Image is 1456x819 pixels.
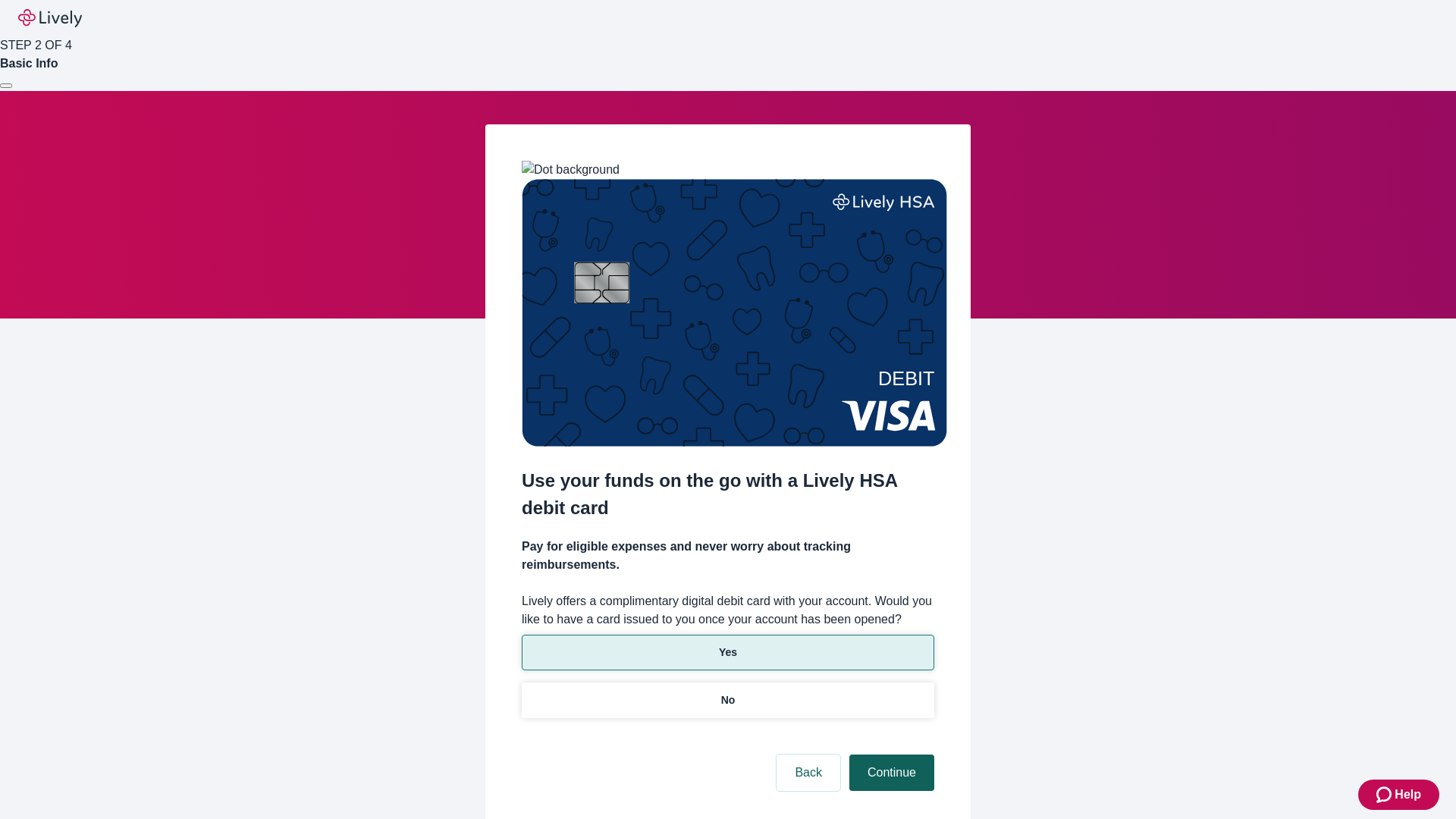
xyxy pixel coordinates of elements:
[522,161,620,179] img: Dot background
[522,538,934,574] h4: Pay for eligible expenses and never worry about tracking reimbursements.
[719,645,737,661] p: Yes
[18,9,82,27] img: Lively
[1358,780,1439,810] button: Zendesk support iconHelp
[777,755,840,791] button: Back
[522,635,934,670] button: Yes
[721,692,736,708] p: No
[849,755,934,791] button: Continue
[522,467,934,522] h2: Use your funds on the go with a Lively HSA debit card
[522,682,934,718] button: No
[1376,786,1395,804] svg: Zendesk support icon
[522,179,947,447] img: Debit card
[1395,786,1421,804] span: Help
[522,592,934,629] label: Lively offers a complimentary digital debit card with your account. Would you like to have a card...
